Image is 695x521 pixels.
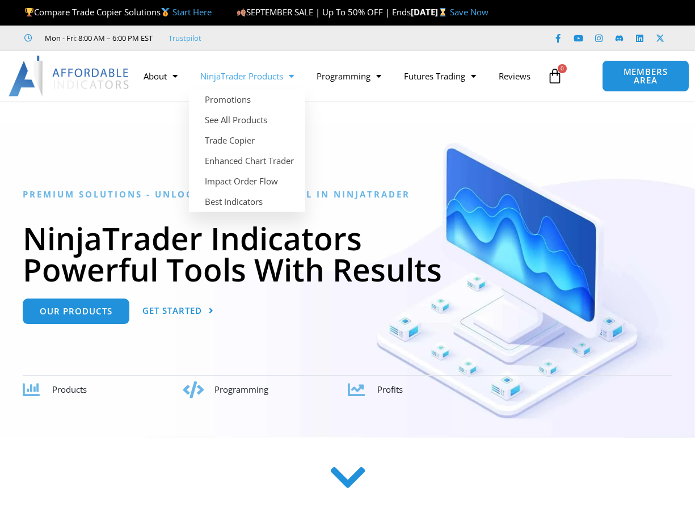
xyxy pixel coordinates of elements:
span: 0 [558,64,567,73]
span: MEMBERS AREA [614,68,677,85]
img: LogoAI [9,56,130,96]
a: Get Started [142,299,214,324]
a: Enhanced Chart Trader [189,150,305,171]
span: Our Products [40,307,112,316]
a: Impact Order Flow [189,171,305,191]
span: Programming [214,384,268,395]
ul: NinjaTrader Products [189,89,305,212]
img: 🥇 [161,8,170,16]
span: Products [52,384,87,395]
h1: NinjaTrader Indicators Powerful Tools With Results [23,222,672,285]
a: About [132,63,189,89]
span: Compare Trade Copier Solutions [24,6,212,18]
nav: Menu [132,63,542,89]
a: Save Now [450,6,488,18]
a: MEMBERS AREA [602,60,689,92]
a: Trade Copier [189,130,305,150]
a: Trustpilot [169,31,201,45]
h6: Premium Solutions - Unlocking the Potential in NinjaTrader [23,189,672,200]
span: Mon - Fri: 8:00 AM – 6:00 PM EST [42,31,153,45]
a: Reviews [487,63,542,89]
a: Programming [305,63,393,89]
a: Best Indicators [189,191,305,212]
a: Our Products [23,299,129,324]
a: See All Products [189,110,305,130]
span: Get Started [142,306,202,315]
img: 🏆 [25,8,33,16]
a: Promotions [189,89,305,110]
strong: [DATE] [411,6,450,18]
a: Futures Trading [393,63,487,89]
a: 0 [530,60,580,93]
img: ⌛ [439,8,447,16]
a: Start Here [172,6,212,18]
a: NinjaTrader Products [189,63,305,89]
span: SEPTEMBER SALE | Up To 50% OFF | Ends [237,6,411,18]
span: Profits [377,384,403,395]
img: 🍂 [237,8,246,16]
